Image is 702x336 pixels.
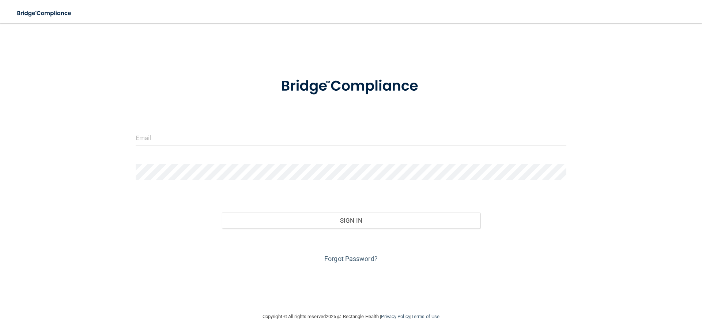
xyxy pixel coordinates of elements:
[324,255,378,263] a: Forgot Password?
[136,129,566,146] input: Email
[11,6,78,21] img: bridge_compliance_login_screen.278c3ca4.svg
[381,314,410,319] a: Privacy Policy
[411,314,439,319] a: Terms of Use
[266,67,436,105] img: bridge_compliance_login_screen.278c3ca4.svg
[222,212,480,229] button: Sign In
[218,305,484,328] div: Copyright © All rights reserved 2025 @ Rectangle Health | |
